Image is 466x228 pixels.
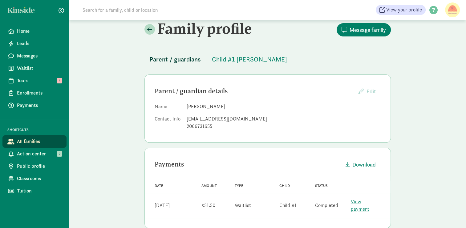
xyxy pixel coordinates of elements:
[2,148,67,160] a: Action center 2
[144,20,266,37] h2: Family profile
[17,40,62,47] span: Leads
[17,163,62,170] span: Public profile
[187,115,381,123] div: [EMAIL_ADDRESS][DOMAIN_NAME]
[376,5,426,15] a: View your profile
[315,184,328,188] span: Status
[279,202,297,209] div: Child #1
[17,150,62,158] span: Action center
[2,74,67,87] a: Tours 4
[155,103,182,113] dt: Name
[17,175,62,182] span: Classrooms
[2,135,67,148] a: All families
[2,50,67,62] a: Messages
[201,184,217,188] span: Amount
[235,202,251,209] div: Waitlist
[149,54,201,64] span: Parent / guardians
[155,202,170,209] div: [DATE]
[352,160,376,169] span: Download
[155,184,163,188] span: Date
[2,87,67,99] a: Enrollments
[17,52,62,60] span: Messages
[235,184,243,188] span: Type
[155,86,354,96] div: Parent / guardian details
[17,89,62,97] span: Enrollments
[187,103,381,110] dd: [PERSON_NAME]
[2,37,67,50] a: Leads
[187,123,381,130] div: 2066731655
[207,56,292,63] a: Child #1 [PERSON_NAME]
[207,52,292,67] button: Child #1 [PERSON_NAME]
[351,198,369,212] a: View payment
[17,27,62,35] span: Home
[201,202,215,209] div: $51.50
[57,151,62,157] span: 2
[337,23,391,36] button: Message family
[2,62,67,74] a: Waitlist
[17,187,62,195] span: Tuition
[79,4,252,16] input: Search for a family, child or location
[144,56,206,63] a: Parent / guardians
[350,26,386,34] span: Message family
[2,185,67,197] a: Tuition
[279,184,290,188] span: Child
[17,65,62,72] span: Waitlist
[2,160,67,172] a: Public profile
[17,102,62,109] span: Payments
[155,159,341,169] div: Payments
[367,88,376,95] span: Edit
[2,99,67,112] a: Payments
[341,158,381,171] button: Download
[155,115,182,133] dt: Contact Info
[17,138,62,145] span: All families
[435,198,466,228] iframe: Chat Widget
[354,85,381,98] button: Edit
[2,172,67,185] a: Classrooms
[17,77,62,84] span: Tours
[212,54,287,64] span: Child #1 [PERSON_NAME]
[2,25,67,37] a: Home
[315,202,338,209] div: Completed
[386,6,422,14] span: View your profile
[57,78,62,83] span: 4
[144,52,206,67] button: Parent / guardians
